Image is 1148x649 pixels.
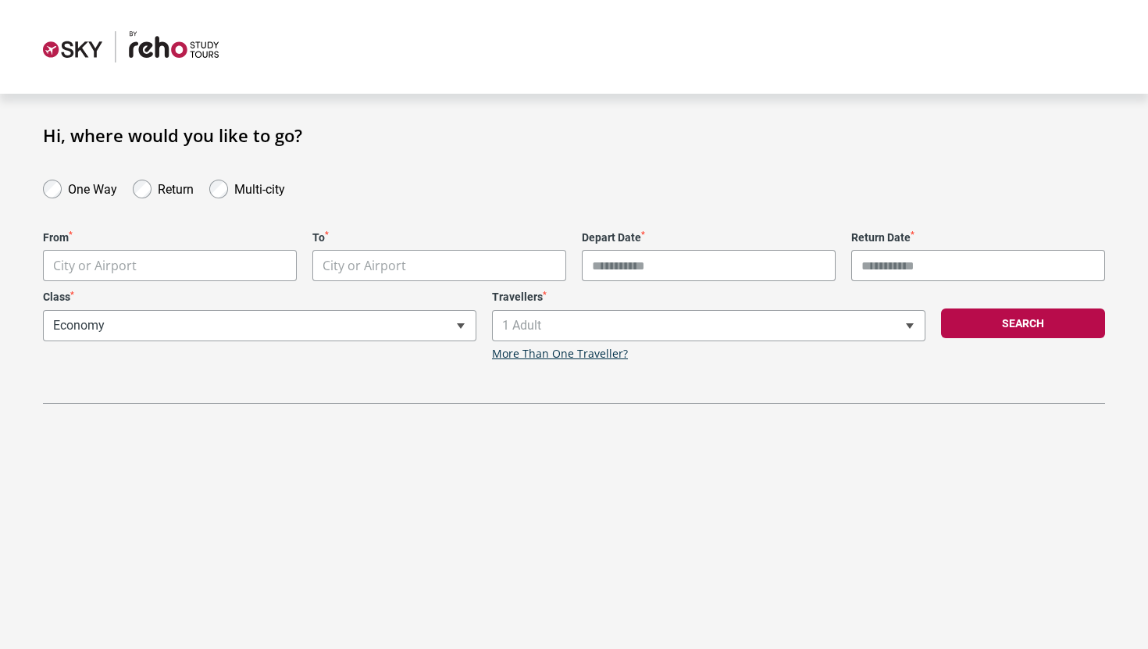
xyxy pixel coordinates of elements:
[43,310,476,341] span: Economy
[43,250,297,281] span: City or Airport
[492,348,628,361] a: More Than One Traveller?
[492,291,925,304] label: Travellers
[312,250,566,281] span: City or Airport
[43,125,1105,145] h1: Hi, where would you like to go?
[313,251,565,281] span: City or Airport
[312,231,566,244] label: To
[158,178,194,197] label: Return
[582,231,836,244] label: Depart Date
[941,308,1105,338] button: Search
[234,178,285,197] label: Multi-city
[68,178,117,197] label: One Way
[851,231,1105,244] label: Return Date
[492,310,925,341] span: 1 Adult
[44,311,476,341] span: Economy
[43,291,476,304] label: Class
[493,311,925,341] span: 1 Adult
[43,231,297,244] label: From
[53,257,137,274] span: City or Airport
[44,251,296,281] span: City or Airport
[323,257,406,274] span: City or Airport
